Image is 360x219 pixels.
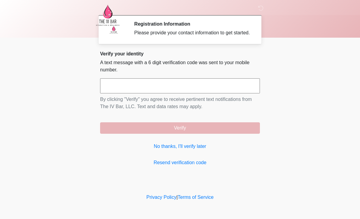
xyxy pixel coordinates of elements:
[134,29,251,36] div: Please provide your contact information to get started.
[100,159,260,166] a: Resend verification code
[100,96,260,110] p: By clicking "Verify" you agree to receive pertinent text notifications from The IV Bar, LLC. Text...
[94,5,121,26] img: The IV Bar, LLC Logo
[147,195,177,200] a: Privacy Policy
[100,143,260,150] a: No thanks, I'll verify later
[100,51,260,57] h2: Verify your identity
[178,195,213,200] a: Terms of Service
[100,122,260,134] button: Verify
[100,59,260,74] p: A text message with a 6 digit verification code was sent to your mobile number.
[176,195,178,200] a: |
